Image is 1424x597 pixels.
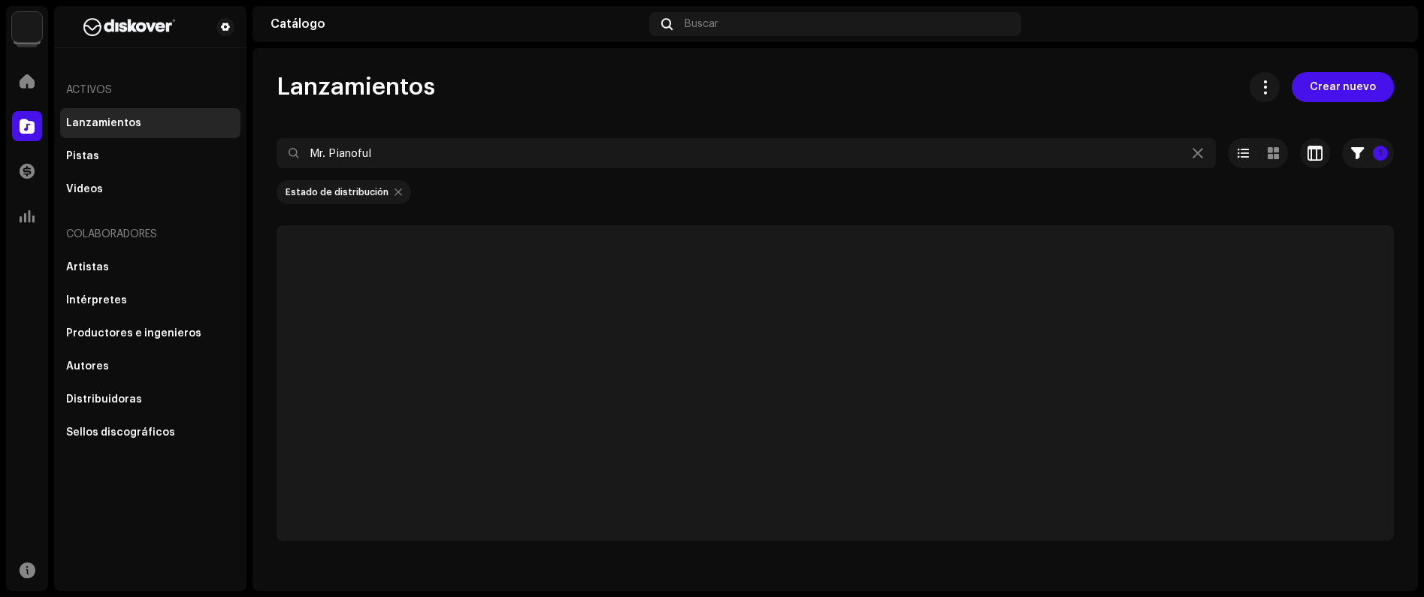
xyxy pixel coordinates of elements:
p-badge: 1 [1373,146,1388,161]
span: Lanzamientos [277,72,435,102]
div: Distribuidoras [66,393,142,406]
div: Pistas [66,150,99,162]
img: b627a117-4a24-417a-95e9-2d0c90689367 [66,18,192,36]
img: 297a105e-aa6c-4183-9ff4-27133c00f2e2 [12,12,42,42]
div: Productores e ingenieros [66,327,201,339]
re-m-nav-item: Productores e ingenieros [60,318,240,348]
div: Artistas [66,261,109,273]
div: Catálogo [271,18,643,30]
button: 1 [1342,138,1394,168]
input: Buscar [277,138,1216,168]
re-m-nav-item: Videos [60,174,240,204]
div: Lanzamientos [66,117,141,129]
img: 64330119-7c00-4796-a648-24c9ce22806e [1376,12,1400,36]
div: Intérpretes [66,294,127,306]
span: Crear nuevo [1310,72,1376,102]
re-a-nav-header: Colaboradores [60,216,240,252]
re-m-nav-item: Sellos discográficos [60,418,240,448]
div: Estado de distribución [286,186,389,198]
re-m-nav-item: Artistas [60,252,240,282]
span: Buscar [685,18,718,30]
re-m-nav-item: Pistas [60,141,240,171]
button: Crear nuevo [1292,72,1394,102]
re-m-nav-item: Lanzamientos [60,108,240,138]
div: Autores [66,360,109,372]
re-a-nav-header: Activos [60,72,240,108]
div: Videos [66,183,103,195]
re-m-nav-item: Distribuidoras [60,384,240,415]
div: Sellos discográficos [66,427,175,439]
re-m-nav-item: Intérpretes [60,285,240,315]
re-m-nav-item: Autores [60,351,240,381]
